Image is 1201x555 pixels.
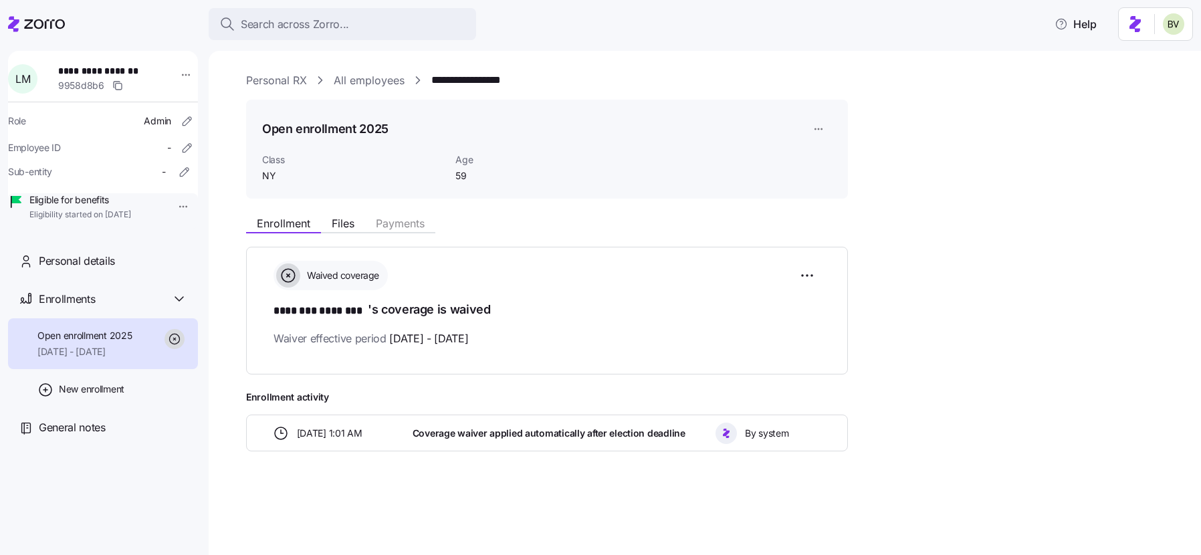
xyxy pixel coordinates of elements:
span: Help [1055,16,1097,32]
span: Waiver effective period [274,330,469,347]
span: Coverage waiver applied automatically after election deadline [413,427,685,440]
h1: 's coverage is waived [274,301,821,320]
span: Enrollment activity [246,391,848,404]
span: [DATE] - [DATE] [37,345,132,358]
span: Employee ID [8,141,61,154]
span: Enrollments [39,291,95,308]
span: General notes [39,419,106,436]
span: Eligible for benefits [29,193,131,207]
img: 676487ef2089eb4995defdc85707b4f5 [1163,13,1184,35]
a: Personal RX [246,72,307,89]
span: [DATE] 1:01 AM [297,427,362,440]
a: All employees [334,72,405,89]
span: Sub-entity [8,165,52,179]
span: Enrollment [257,218,310,229]
span: New enrollment [59,382,124,396]
span: - [162,165,166,179]
span: 9958d8b6 [58,79,104,92]
button: Search across Zorro... [209,8,476,40]
button: Help [1044,11,1107,37]
span: Payments [376,218,425,229]
span: [DATE] - [DATE] [389,330,468,347]
span: Search across Zorro... [241,16,349,33]
h1: Open enrollment 2025 [262,120,389,137]
span: Eligibility started on [DATE] [29,209,131,221]
span: NY [262,169,445,183]
span: 59 [455,169,590,183]
span: L M [15,74,30,84]
span: Age [455,153,590,166]
span: Role [8,114,26,128]
span: Open enrollment 2025 [37,329,132,342]
span: Waived coverage [303,269,379,282]
span: Admin [144,114,171,128]
span: Files [332,218,354,229]
span: - [167,141,171,154]
span: Personal details [39,253,115,269]
span: Class [262,153,445,166]
span: By system [745,427,788,440]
